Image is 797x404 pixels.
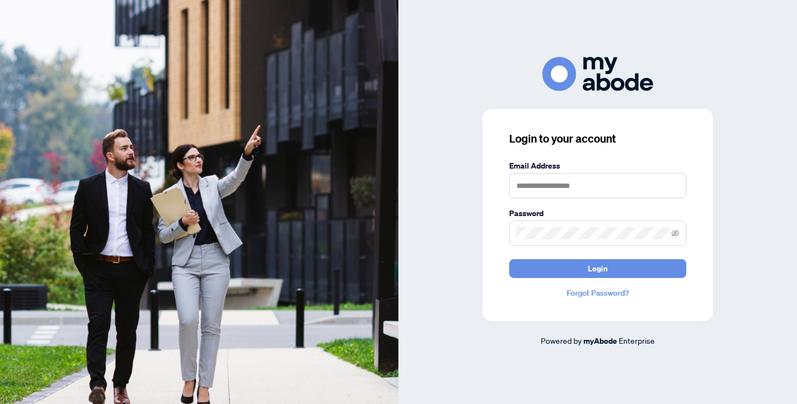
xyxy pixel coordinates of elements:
label: Email Address [509,160,686,172]
img: ma-logo [542,57,653,91]
span: Powered by [541,335,582,345]
button: Login [509,259,686,278]
a: myAbode [583,335,617,347]
h3: Login to your account [509,131,686,146]
a: Forgot Password? [509,287,686,299]
span: eye-invisible [671,229,679,237]
span: Enterprise [619,335,655,345]
label: Password [509,207,686,219]
span: Login [588,260,608,277]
